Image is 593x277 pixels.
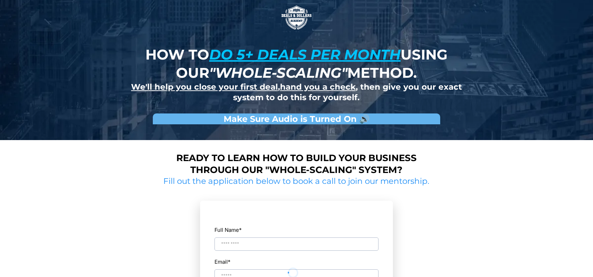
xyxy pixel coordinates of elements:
label: Email [214,257,231,266]
label: Full Name [214,225,379,235]
em: "whole-scaling" [209,64,347,81]
strong: Make Sure Audio is Turned On 🔊 [224,114,370,124]
u: do 5+ deals per month [209,46,401,63]
u: We'll help you close your first deal [131,82,278,92]
strong: How to using our method. [145,46,448,81]
u: hand you a check [280,82,356,92]
h2: Fill out the application below to book a call to join our mentorship. [161,176,432,187]
strong: , , then give you our exact system to do this for yourself. [131,82,462,102]
strong: Ready to learn how to build your business through our "whole-scaling" system? [176,152,417,175]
